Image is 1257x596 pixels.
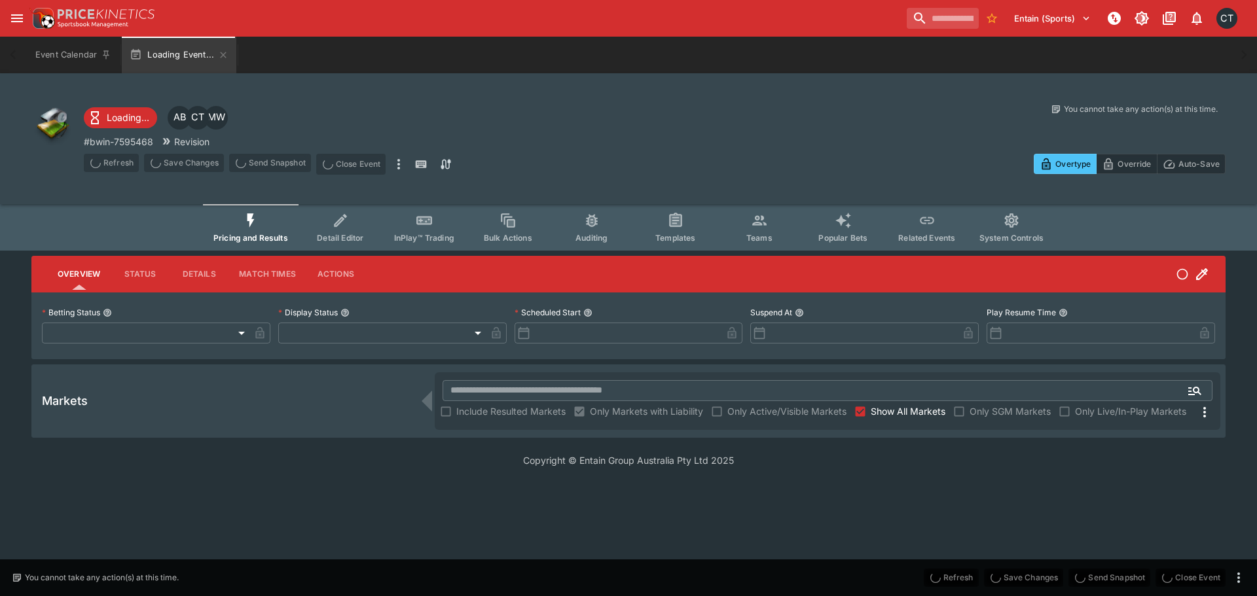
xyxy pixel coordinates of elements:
[484,233,532,243] span: Bulk Actions
[907,8,979,29] input: search
[27,37,119,73] button: Event Calendar
[42,393,88,408] h5: Markets
[795,308,804,317] button: Suspend At
[1231,570,1247,586] button: more
[1157,154,1226,174] button: Auto-Save
[107,111,149,124] p: Loading...
[1130,7,1154,30] button: Toggle light/dark mode
[29,5,55,31] img: PriceKinetics Logo
[456,404,566,418] span: Include Resulted Markets
[84,135,153,149] p: Copy To Clipboard
[5,7,29,30] button: open drawer
[58,9,155,19] img: PriceKinetics
[1118,157,1151,171] p: Override
[174,135,209,149] p: Revision
[575,233,608,243] span: Auditing
[970,404,1051,418] span: Only SGM Markets
[306,258,365,290] button: Actions
[25,572,179,584] p: You cannot take any action(s) at this time.
[1096,154,1157,174] button: Override
[111,258,170,290] button: Status
[1102,7,1126,30] button: NOT Connected to PK
[1075,404,1186,418] span: Only Live/In-Play Markets
[1212,4,1241,33] button: Cameron Tarver
[394,233,454,243] span: InPlay™ Trading
[515,307,581,318] p: Scheduled Start
[168,106,191,130] div: Alex Bothe
[122,37,236,73] button: Loading Event...
[979,233,1044,243] span: System Controls
[278,307,338,318] p: Display Status
[655,233,695,243] span: Templates
[583,308,592,317] button: Scheduled Start
[58,22,128,27] img: Sportsbook Management
[1055,157,1091,171] p: Overtype
[31,103,73,145] img: other.png
[1034,154,1097,174] button: Overtype
[1178,157,1220,171] p: Auto-Save
[1157,7,1181,30] button: Documentation
[47,258,111,290] button: Overview
[228,258,306,290] button: Match Times
[898,233,955,243] span: Related Events
[170,258,228,290] button: Details
[871,404,945,418] span: Show All Markets
[1185,7,1209,30] button: Notifications
[1059,308,1068,317] button: Play Resume Time
[590,404,703,418] span: Only Markets with Liability
[340,308,350,317] button: Display Status
[1183,379,1207,402] button: Open
[391,154,407,175] button: more
[1034,154,1226,174] div: Start From
[42,307,100,318] p: Betting Status
[186,106,209,130] div: Cameron Tarver
[1064,103,1218,115] p: You cannot take any action(s) at this time.
[1197,404,1212,420] svg: More
[1006,8,1099,29] button: Select Tenant
[203,204,1054,251] div: Event type filters
[103,308,112,317] button: Betting Status
[818,233,867,243] span: Popular Bets
[213,233,288,243] span: Pricing and Results
[1216,8,1237,29] div: Cameron Tarver
[746,233,773,243] span: Teams
[204,106,228,130] div: Michael Wilczynski
[981,8,1002,29] button: No Bookmarks
[727,404,847,418] span: Only Active/Visible Markets
[317,233,363,243] span: Detail Editor
[750,307,792,318] p: Suspend At
[987,307,1056,318] p: Play Resume Time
